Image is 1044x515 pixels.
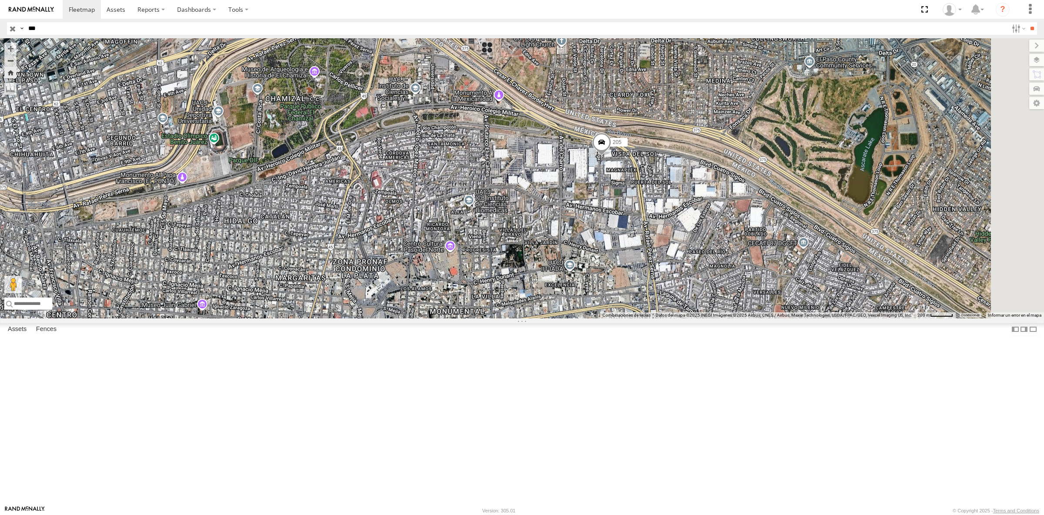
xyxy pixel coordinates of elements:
[988,313,1041,318] a: Informar un error en el mapa
[482,508,515,513] div: Version: 305.01
[32,323,61,335] label: Fences
[4,54,17,67] button: Zoom out
[4,83,17,95] label: Measure
[993,508,1039,513] a: Terms and Conditions
[5,506,45,515] a: Visit our Website
[940,3,965,16] div: Roberto Garcia
[3,323,31,335] label: Assets
[602,312,650,318] button: Combinaciones de teclas
[4,276,22,293] button: Arrastra el hombrecito naranja al mapa para abrir Street View
[1020,323,1028,336] label: Dock Summary Table to the Right
[953,508,1039,513] div: © Copyright 2025 -
[656,313,912,318] span: Datos del mapa ©2025 INEGI Imágenes ©2025 Airbus, CNES / Airbus, Maxar Technologies, USDA/FPAC/GE...
[18,22,25,35] label: Search Query
[961,314,980,317] a: Condiciones
[4,67,17,78] button: Zoom Home
[917,313,930,318] span: 200 m
[1008,22,1027,35] label: Search Filter Options
[996,3,1010,17] i: ?
[1029,323,1037,336] label: Hide Summary Table
[4,43,17,54] button: Zoom in
[613,139,622,145] span: 205
[1029,97,1044,109] label: Map Settings
[9,7,54,13] img: rand-logo.svg
[1011,323,1020,336] label: Dock Summary Table to the Left
[915,312,956,318] button: Escala del mapa: 200 m por 49 píxeles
